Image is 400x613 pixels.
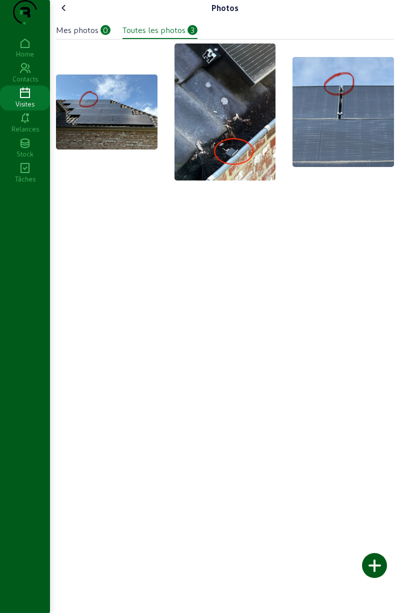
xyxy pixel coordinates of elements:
[122,24,185,36] div: Toutes les photos
[187,25,197,35] div: 3
[292,57,394,167] img: Capture%20d'%C3%A9cran%202025-08-07%20155818.png
[56,74,157,149] img: Capture%20d'%C3%A9cran%202025-08-07%20155800.png
[100,25,110,35] div: 0
[211,2,238,14] div: Photos
[56,24,98,36] div: Mes photos
[174,43,276,180] img: Capture%20d'%C3%A9cran%202025-08-07%20155832.png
